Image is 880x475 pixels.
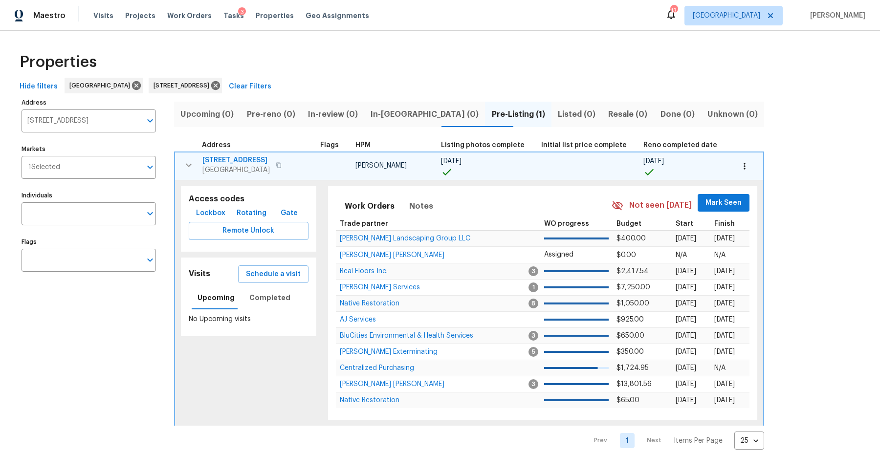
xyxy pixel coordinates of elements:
[676,235,696,242] span: [DATE]
[345,199,395,213] span: Work Orders
[491,108,545,121] span: Pre-Listing (1)
[616,365,649,371] span: $1,724.95
[306,11,369,21] span: Geo Assignments
[65,78,143,93] div: [GEOGRAPHIC_DATA]
[340,348,438,355] span: [PERSON_NAME] Exterminating
[714,316,735,323] span: [DATE]
[528,331,538,341] span: 3
[734,428,764,453] div: 25
[676,397,696,404] span: [DATE]
[806,11,865,21] span: [PERSON_NAME]
[714,284,735,291] span: [DATE]
[660,108,695,121] span: Done (0)
[670,6,677,16] div: 13
[616,397,639,404] span: $65.00
[223,12,244,19] span: Tasks
[340,397,399,403] a: Native Restoration
[557,108,596,121] span: Listed (0)
[167,11,212,21] span: Work Orders
[676,284,696,291] span: [DATE]
[676,300,696,307] span: [DATE]
[340,300,399,307] span: Native Restoration
[620,433,635,448] a: Goto page 1
[340,268,388,275] span: Real Floors Inc.
[340,333,473,339] a: BluCities Environmental & Health Services
[676,365,696,371] span: [DATE]
[238,265,308,283] button: Schedule a visit
[197,225,301,237] span: Remote Unlock
[308,108,358,121] span: In-review (0)
[676,268,696,275] span: [DATE]
[616,316,644,323] span: $925.00
[225,78,275,96] button: Clear Filters
[616,300,649,307] span: $1,050.00
[340,235,470,242] span: [PERSON_NAME] Landscaping Group LLC
[237,207,266,219] span: Rotating
[693,11,760,21] span: [GEOGRAPHIC_DATA]
[125,11,155,21] span: Projects
[22,239,156,245] label: Flags
[22,193,156,198] label: Individuals
[616,235,646,242] span: $400.00
[28,163,60,172] span: 1 Selected
[198,292,235,304] span: Upcoming
[143,253,157,267] button: Open
[714,268,735,275] span: [DATE]
[714,332,735,339] span: [DATE]
[676,316,696,323] span: [DATE]
[20,81,58,93] span: Hide filters
[544,220,589,227] span: WO progress
[192,204,229,222] button: Lockbox
[340,365,414,371] a: Centralized Purchasing
[616,268,649,275] span: $2,417.54
[616,381,652,388] span: $13,801.56
[249,292,290,304] span: Completed
[643,142,717,149] span: Reno completed date
[714,348,735,355] span: [DATE]
[676,332,696,339] span: [DATE]
[340,236,470,241] a: [PERSON_NAME] Landscaping Group LLC
[340,381,444,387] a: [PERSON_NAME] [PERSON_NAME]
[154,81,213,90] span: [STREET_ADDRESS]
[616,220,641,227] span: Budget
[340,381,444,388] span: [PERSON_NAME] [PERSON_NAME]
[714,252,726,259] span: N/A
[33,11,66,21] span: Maestro
[340,252,444,258] a: [PERSON_NAME] [PERSON_NAME]
[629,200,692,211] span: Not seen [DATE]
[93,11,113,21] span: Visits
[196,207,225,219] span: Lockbox
[274,204,305,222] button: Gate
[246,268,301,281] span: Schedule a visit
[340,220,388,227] span: Trade partner
[441,158,462,165] span: [DATE]
[676,252,687,259] span: N/A
[189,194,308,204] h5: Access codes
[229,81,271,93] span: Clear Filters
[22,146,156,152] label: Markets
[202,142,231,149] span: Address
[714,365,726,371] span: N/A
[355,142,371,149] span: HPM
[541,142,627,149] span: Initial list price complete
[698,194,749,212] button: Mark Seen
[340,316,376,323] span: AJ Services
[340,301,399,306] a: Native Restoration
[22,100,156,106] label: Address
[616,284,650,291] span: $7,250.00
[544,250,609,260] p: Assigned
[202,155,270,165] span: [STREET_ADDRESS]
[143,160,157,174] button: Open
[16,78,62,96] button: Hide filters
[528,282,538,292] span: 1
[246,108,295,121] span: Pre-reno (0)
[69,81,134,90] span: [GEOGRAPHIC_DATA]
[149,78,222,93] div: [STREET_ADDRESS]
[616,332,644,339] span: $650.00
[528,266,538,276] span: 3
[189,222,308,240] button: Remote Unlock
[643,158,664,165] span: [DATE]
[676,348,696,355] span: [DATE]
[409,199,433,213] span: Notes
